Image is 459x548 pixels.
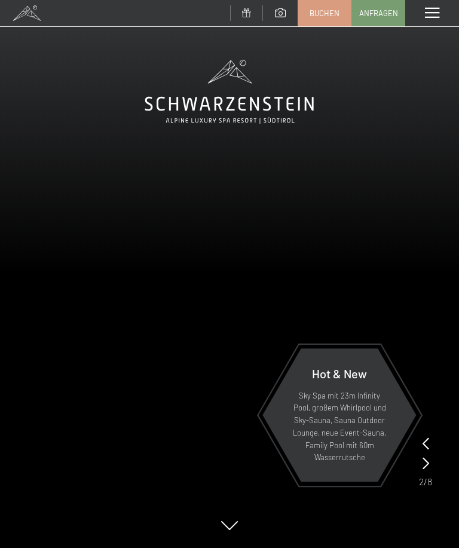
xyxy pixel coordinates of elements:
[298,1,351,26] a: Buchen
[424,475,427,488] span: /
[292,390,387,464] p: Sky Spa mit 23m Infinity Pool, großem Whirlpool und Sky-Sauna, Sauna Outdoor Lounge, neue Event-S...
[352,1,405,26] a: Anfragen
[310,8,339,19] span: Buchen
[427,475,432,488] span: 8
[419,475,424,488] span: 2
[359,8,398,19] span: Anfragen
[262,348,417,482] a: Hot & New Sky Spa mit 23m Infinity Pool, großem Whirlpool und Sky-Sauna, Sauna Outdoor Lounge, ne...
[312,366,367,381] span: Hot & New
